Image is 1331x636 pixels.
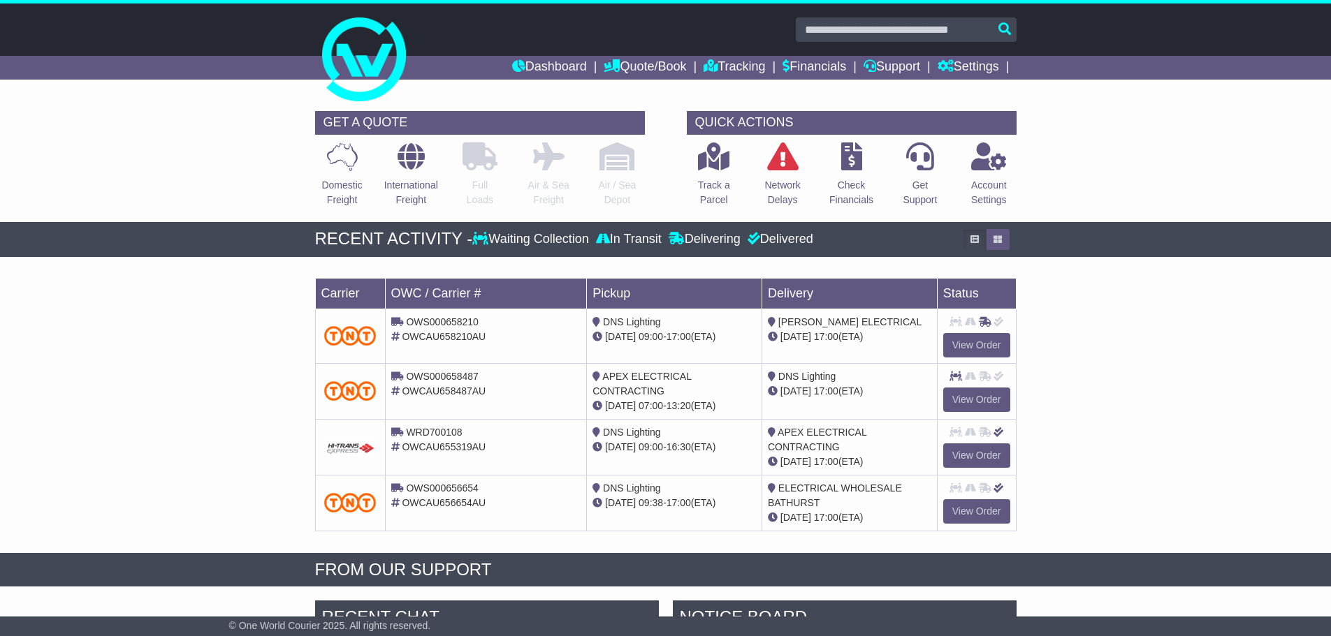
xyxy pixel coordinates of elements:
[667,497,691,508] span: 17:00
[697,142,731,215] a: Track aParcel
[639,497,663,508] span: 09:38
[321,142,363,215] a: DomesticFreight
[768,454,931,469] div: (ETA)
[587,278,762,309] td: Pickup
[592,399,756,413] div: - (ETA)
[592,330,756,344] div: - (ETA)
[768,510,931,525] div: (ETA)
[938,56,999,80] a: Settings
[764,142,801,215] a: NetworkDelays
[768,482,902,508] span: ELECTRICAL WHOLESALE BATHURST
[665,232,744,247] div: Delivering
[687,111,1017,135] div: QUICK ACTIONS
[603,316,661,327] span: DNS Lighting
[406,371,479,382] span: OWS000658487
[778,316,922,327] span: [PERSON_NAME] ELECTRICAL
[324,381,377,400] img: TNT_Domestic.png
[768,384,931,399] div: (ETA)
[639,441,663,452] span: 09:00
[704,56,765,80] a: Tracking
[667,331,691,342] span: 17:00
[970,142,1008,215] a: AccountSettings
[385,278,587,309] td: OWC / Carrier #
[780,385,811,397] span: [DATE]
[971,178,1007,207] p: Account Settings
[605,441,636,452] span: [DATE]
[937,278,1016,309] td: Status
[402,497,486,508] span: OWCAU656654AU
[599,178,637,207] p: Air / Sea Depot
[402,441,486,452] span: OWCAU655319AU
[814,512,838,523] span: 17:00
[943,443,1010,468] a: View Order
[384,178,438,207] p: International Freight
[592,440,756,454] div: - (ETA)
[768,427,866,452] span: APEX ELECTRICAL CONTRACTING
[605,497,636,508] span: [DATE]
[592,232,665,247] div: In Transit
[592,496,756,510] div: - (ETA)
[768,330,931,344] div: (ETA)
[814,331,838,342] span: 17:00
[315,111,645,135] div: GET A QUOTE
[639,331,663,342] span: 09:00
[324,493,377,512] img: TNT_Domestic.png
[814,456,838,467] span: 17:00
[639,400,663,411] span: 07:00
[667,400,691,411] span: 13:20
[229,620,431,631] span: © One World Courier 2025. All rights reserved.
[778,371,836,382] span: DNS Lighting
[402,331,486,342] span: OWCAU658210AU
[384,142,439,215] a: InternationalFreight
[943,499,1010,524] a: View Order
[402,385,486,397] span: OWCAU658487AU
[864,56,920,80] a: Support
[324,326,377,345] img: TNT_Domestic.png
[902,142,938,215] a: GetSupport
[406,427,462,438] span: WRD700108
[605,331,636,342] span: [DATE]
[943,333,1010,357] a: View Order
[604,56,686,80] a: Quote/Book
[829,142,874,215] a: CheckFinancials
[406,316,479,327] span: OWS000658210
[603,482,661,494] span: DNS Lighting
[528,178,569,207] p: Air & Sea Freight
[943,387,1010,412] a: View Order
[603,427,661,438] span: DNS Lighting
[315,278,385,309] td: Carrier
[829,178,873,207] p: Check Financials
[780,512,811,523] span: [DATE]
[605,400,636,411] span: [DATE]
[744,232,813,247] div: Delivered
[592,371,691,397] span: APEX ELECTRICAL CONTRACTING
[783,56,846,80] a: Financials
[315,229,473,249] div: RECENT ACTIVITY -
[780,456,811,467] span: [DATE]
[463,178,497,207] p: Full Loads
[472,232,592,247] div: Waiting Collection
[762,278,937,309] td: Delivery
[814,385,838,397] span: 17:00
[315,560,1017,580] div: FROM OUR SUPPORT
[780,331,811,342] span: [DATE]
[903,178,937,207] p: Get Support
[406,482,479,494] span: OWS000656654
[512,56,587,80] a: Dashboard
[321,178,362,207] p: Domestic Freight
[667,441,691,452] span: 16:30
[698,178,730,207] p: Track a Parcel
[764,178,800,207] p: Network Delays
[324,439,377,454] img: GetCarrierServiceDarkLogo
